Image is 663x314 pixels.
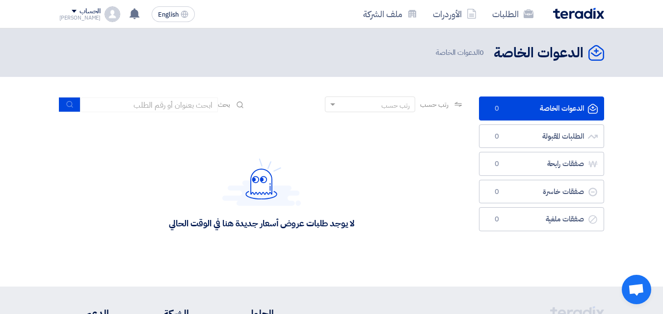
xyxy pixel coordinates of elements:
div: الحساب [80,7,101,16]
div: [PERSON_NAME] [59,15,101,21]
div: Open chat [622,275,651,304]
img: Hello [222,158,301,206]
span: رتب حسب [420,99,448,110]
a: صفقات رابحة0 [479,152,604,176]
span: English [158,11,179,18]
a: الطلبات [484,2,541,25]
a: صفقات خاسرة0 [479,180,604,204]
img: profile_test.png [105,6,120,22]
span: 0 [491,187,503,197]
img: Teradix logo [553,8,604,19]
span: بحث [218,99,231,110]
a: الأوردرات [425,2,484,25]
div: لا يوجد طلبات عروض أسعار جديدة هنا في الوقت الحالي [169,217,354,229]
div: رتب حسب [381,100,410,111]
input: ابحث بعنوان أو رقم الطلب [80,97,218,112]
span: 0 [491,104,503,114]
a: ملف الشركة [355,2,425,25]
span: 0 [491,132,503,142]
span: 0 [491,159,503,169]
button: English [152,6,195,22]
a: صفقات ملغية0 [479,207,604,231]
h2: الدعوات الخاصة [494,44,583,63]
a: الدعوات الخاصة0 [479,97,604,121]
span: الدعوات الخاصة [436,47,486,58]
span: 0 [479,47,484,58]
span: 0 [491,215,503,224]
a: الطلبات المقبولة0 [479,124,604,148]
